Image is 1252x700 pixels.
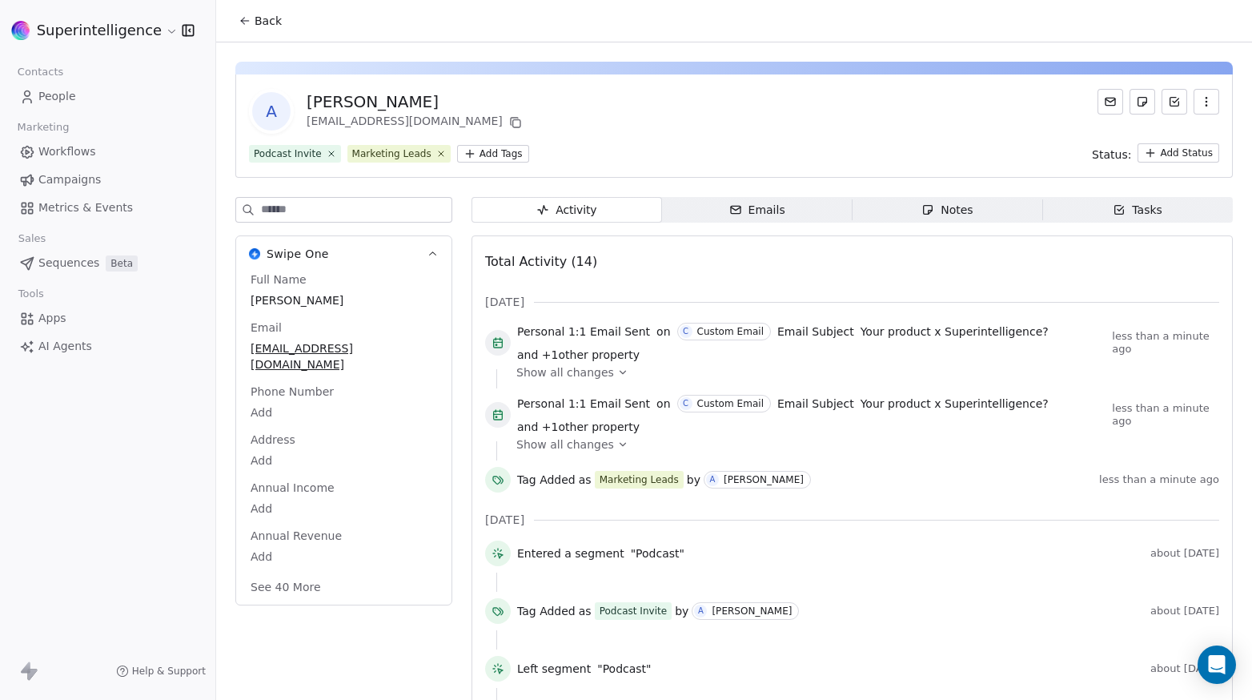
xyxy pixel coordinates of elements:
img: Swipe One [249,248,260,259]
span: Add [251,549,437,565]
span: by [687,472,700,488]
span: Sequences [38,255,99,272]
span: Sales [11,227,53,251]
span: Add [251,453,437,469]
span: Apps [38,310,66,327]
span: Swipe One [267,246,329,262]
span: [PERSON_NAME] [251,292,437,308]
span: "Podcast" [597,661,651,677]
span: Add [251,501,437,517]
span: Phone Number [247,384,337,400]
button: Add Status [1138,143,1219,163]
span: A [252,92,291,131]
div: C [683,325,688,338]
a: AI Agents [13,333,203,360]
div: [PERSON_NAME] [724,474,804,485]
span: Annual Revenue [247,528,345,544]
span: Tools [11,282,50,306]
span: about [DATE] [1150,605,1219,618]
div: [PERSON_NAME] [712,605,792,617]
button: Back [229,6,291,35]
span: less than a minute ago [1112,402,1219,428]
span: as [579,472,592,488]
span: Full Name [247,272,310,288]
span: Marketing [10,115,76,139]
span: [DATE] [485,294,524,310]
div: A [698,605,704,618]
div: Emails [729,202,785,219]
span: Personal 1:1 Email Sent [517,396,650,412]
span: Tag Added [517,603,576,619]
span: Email [247,320,285,336]
span: Campaigns [38,171,101,188]
img: sinews%20copy.png [11,21,30,40]
a: Show all changes [516,364,1208,380]
span: Superintelligence [37,20,162,41]
div: Marketing Leads [352,147,431,161]
span: Add [251,404,437,420]
span: by [675,603,688,619]
span: Status: [1092,147,1131,163]
span: less than a minute ago [1112,330,1219,356]
div: Swipe OneSwipe One [236,272,451,605]
span: AI Agents [38,338,92,355]
span: Your product x Superintelligence? [861,324,1049,340]
span: Beta [106,255,138,272]
span: Show all changes [516,436,614,453]
div: [PERSON_NAME] [307,91,525,113]
span: as [579,603,592,619]
button: Add Tags [457,145,529,163]
div: A [710,473,716,486]
span: on [656,396,670,412]
span: about [DATE] [1150,547,1219,560]
div: Marketing Leads [600,473,679,487]
span: Annual Income [247,480,338,496]
button: Swipe OneSwipe One [236,236,451,272]
a: Metrics & Events [13,195,203,221]
span: Address [247,432,299,448]
div: Notes [921,202,973,219]
span: about [DATE] [1150,662,1219,675]
span: [DATE] [485,512,524,528]
a: Workflows [13,139,203,165]
div: [EMAIL_ADDRESS][DOMAIN_NAME] [307,113,525,132]
span: Back [255,13,282,29]
span: Show all changes [516,364,614,380]
span: Email Subject [777,396,854,412]
span: Tag Added [517,472,576,488]
span: and + 1 other property [517,347,640,363]
a: SequencesBeta [13,250,203,276]
button: Superintelligence [19,17,171,44]
div: Podcast Invite [254,147,322,161]
span: Entered a segment [517,545,624,561]
span: "Podcast" [631,545,684,561]
span: on [656,324,670,340]
span: Your product x Superintelligence? [861,396,1049,412]
button: See 40 More [241,573,331,601]
span: Personal 1:1 Email Sent [517,324,650,340]
span: Metrics & Events [38,199,133,216]
div: Open Intercom Messenger [1198,646,1236,684]
a: People [13,83,203,110]
span: Left segment [517,661,591,677]
div: Custom Email [697,326,764,337]
span: Total Activity (14) [485,254,597,269]
span: Workflows [38,143,96,160]
div: C [683,397,688,410]
a: Campaigns [13,167,203,193]
div: Custom Email [697,398,764,409]
span: Contacts [10,60,70,84]
a: Help & Support [116,665,206,678]
span: and + 1 other property [517,419,640,435]
span: less than a minute ago [1099,473,1219,486]
div: Tasks [1113,202,1162,219]
span: People [38,88,76,105]
a: Apps [13,305,203,332]
span: Email Subject [777,324,854,340]
div: Podcast Invite [600,604,668,618]
span: Help & Support [132,665,206,678]
span: [EMAIL_ADDRESS][DOMAIN_NAME] [251,340,437,372]
a: Show all changes [516,436,1208,453]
